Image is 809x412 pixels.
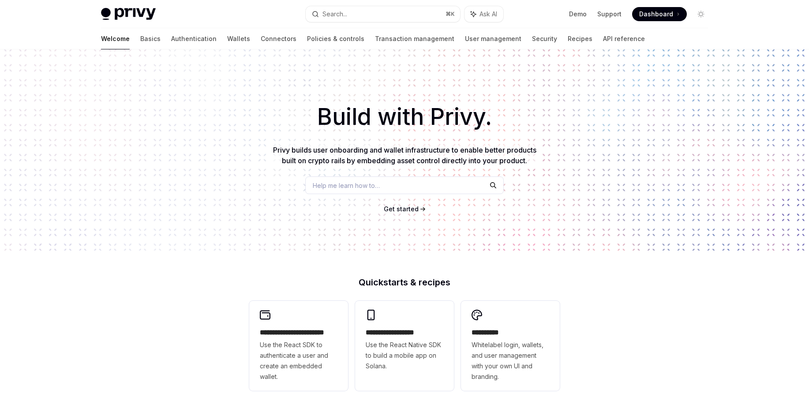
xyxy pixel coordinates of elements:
button: Search...⌘K [306,6,460,22]
button: Toggle dark mode [694,7,708,21]
a: **** **** **** ***Use the React Native SDK to build a mobile app on Solana. [355,301,454,391]
span: Privy builds user onboarding and wallet infrastructure to enable better products built on crypto ... [273,146,536,165]
a: Authentication [171,28,217,49]
a: Wallets [227,28,250,49]
a: Dashboard [632,7,687,21]
a: Get started [384,205,419,213]
a: Policies & controls [307,28,364,49]
span: Ask AI [479,10,497,19]
a: Support [597,10,622,19]
button: Ask AI [464,6,503,22]
a: Connectors [261,28,296,49]
span: Help me learn how to… [313,181,380,190]
h1: Build with Privy. [14,100,795,134]
div: Search... [322,9,347,19]
span: ⌘ K [446,11,455,18]
a: User management [465,28,521,49]
span: Dashboard [639,10,673,19]
a: Welcome [101,28,130,49]
a: Demo [569,10,587,19]
a: Transaction management [375,28,454,49]
span: Whitelabel login, wallets, and user management with your own UI and branding. [472,340,549,382]
a: API reference [603,28,645,49]
a: Recipes [568,28,592,49]
img: light logo [101,8,156,20]
span: Use the React Native SDK to build a mobile app on Solana. [366,340,443,371]
a: Security [532,28,557,49]
span: Use the React SDK to authenticate a user and create an embedded wallet. [260,340,337,382]
h2: Quickstarts & recipes [249,278,560,287]
a: **** *****Whitelabel login, wallets, and user management with your own UI and branding. [461,301,560,391]
a: Basics [140,28,161,49]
